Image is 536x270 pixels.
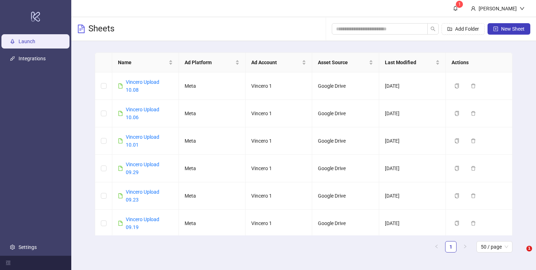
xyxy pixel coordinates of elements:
[501,26,525,32] span: New Sheet
[471,83,476,88] span: delete
[459,241,471,253] li: Next Page
[379,127,446,155] td: [DATE]
[520,6,525,11] span: down
[118,111,123,116] span: file
[379,100,446,127] td: [DATE]
[453,6,458,11] span: bell
[312,53,379,72] th: Asset Source
[454,138,459,143] span: copy
[471,221,476,226] span: delete
[126,189,159,203] a: Vincero Upload 09.23
[126,134,159,148] a: Vincero Upload 10.01
[454,221,459,226] span: copy
[463,244,467,249] span: right
[246,72,312,100] td: Vincero 1
[431,241,442,253] li: Previous Page
[246,100,312,127] td: Vincero 1
[185,58,234,66] span: Ad Platform
[179,210,246,237] td: Meta
[476,5,520,12] div: [PERSON_NAME]
[471,6,476,11] span: user
[471,138,476,143] span: delete
[179,53,246,72] th: Ad Platform
[431,26,435,31] span: search
[77,25,86,33] span: file-text
[246,53,312,72] th: Ad Account
[179,127,246,155] td: Meta
[454,111,459,116] span: copy
[379,53,446,72] th: Last Modified
[246,182,312,210] td: Vincero 1
[19,244,37,250] a: Settings
[312,100,379,127] td: Google Drive
[379,155,446,182] td: [DATE]
[246,127,312,155] td: Vincero 1
[126,107,159,120] a: Vincero Upload 10.06
[251,58,300,66] span: Ad Account
[476,241,512,253] div: Page Size
[379,182,446,210] td: [DATE]
[512,246,529,263] iframe: Intercom live chat
[126,216,159,230] a: Vincero Upload 09.19
[458,2,461,7] span: 1
[442,23,485,35] button: Add Folder
[493,26,498,31] span: plus-square
[318,58,367,66] span: Asset Source
[6,260,11,265] span: menu-fold
[488,23,530,35] button: New Sheet
[379,72,446,100] td: [DATE]
[312,182,379,210] td: Google Drive
[481,241,508,252] span: 50 / page
[179,72,246,100] td: Meta
[126,79,159,93] a: Vincero Upload 10.08
[471,111,476,116] span: delete
[526,246,532,251] span: 1
[456,1,463,8] sup: 1
[471,166,476,171] span: delete
[385,58,434,66] span: Last Modified
[445,241,456,252] a: 1
[459,241,471,253] button: right
[118,221,123,226] span: file
[126,162,159,175] a: Vincero Upload 09.29
[454,166,459,171] span: copy
[379,210,446,237] td: [DATE]
[454,193,459,198] span: copy
[246,155,312,182] td: Vincero 1
[434,244,439,249] span: left
[118,166,123,171] span: file
[312,155,379,182] td: Google Drive
[118,58,167,66] span: Name
[446,53,512,72] th: Actions
[312,127,379,155] td: Google Drive
[455,26,479,32] span: Add Folder
[312,210,379,237] td: Google Drive
[312,72,379,100] td: Google Drive
[179,155,246,182] td: Meta
[471,193,476,198] span: delete
[118,138,123,143] span: file
[118,193,123,198] span: file
[454,83,459,88] span: copy
[19,56,46,62] a: Integrations
[19,39,35,45] a: Launch
[88,23,114,35] h3: Sheets
[118,83,123,88] span: file
[431,241,442,253] button: left
[246,210,312,237] td: Vincero 1
[179,100,246,127] td: Meta
[179,182,246,210] td: Meta
[447,26,452,31] span: folder-add
[112,53,179,72] th: Name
